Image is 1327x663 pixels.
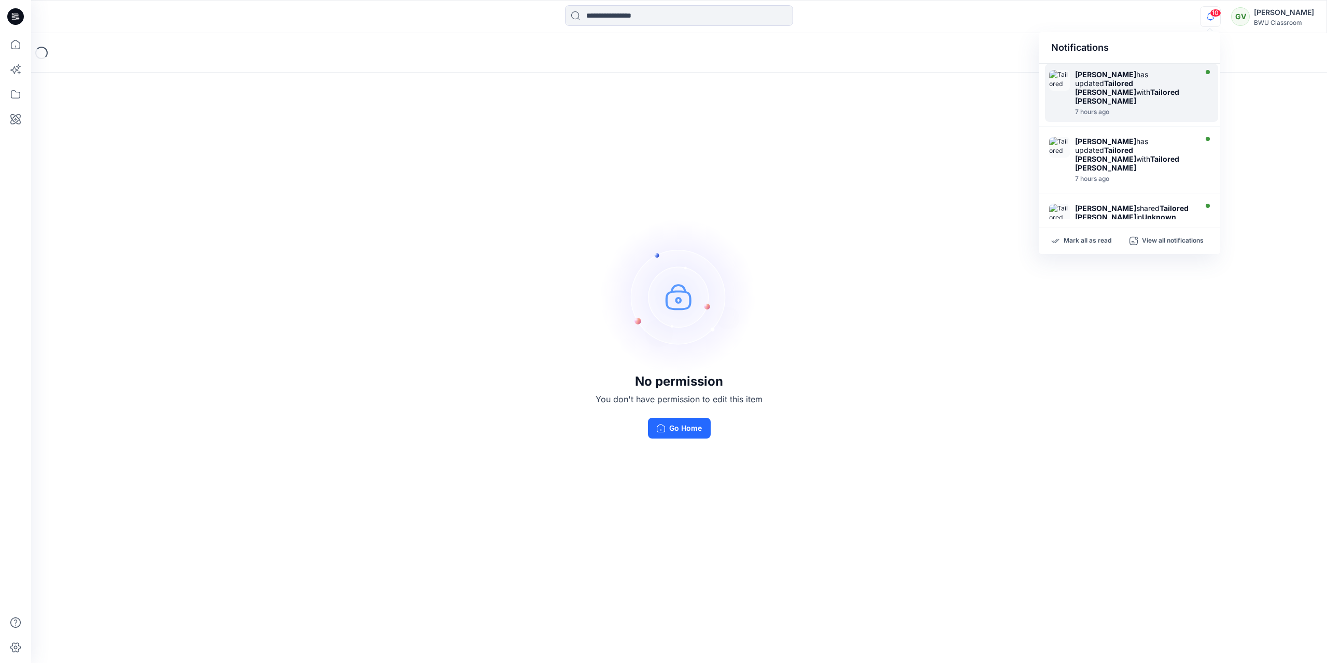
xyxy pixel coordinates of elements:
[1142,236,1204,246] p: View all notifications
[1064,236,1111,246] p: Mark all as read
[1210,9,1221,17] span: 10
[1075,204,1189,221] strong: Tailored [PERSON_NAME]
[596,374,763,389] h3: No permission
[1075,70,1136,79] strong: [PERSON_NAME]
[1049,137,1070,158] img: Tailored Pants_Marylina Klenk
[1254,19,1314,26] div: BWU Classroom
[1075,204,1136,213] strong: [PERSON_NAME]
[1254,6,1314,19] div: [PERSON_NAME]
[1075,154,1179,172] strong: Tailored [PERSON_NAME]
[1075,70,1194,105] div: has updated with
[1075,108,1194,116] div: Saturday, October 04, 2025 10:32
[596,393,763,405] p: You don't have permission to edit this item
[1075,146,1136,163] strong: Tailored [PERSON_NAME]
[1049,204,1070,224] img: Tailored Pants_Marylina Klenk
[1075,204,1194,230] div: shared in
[1075,88,1179,105] strong: Tailored [PERSON_NAME]
[1039,32,1220,64] div: Notifications
[601,219,757,374] img: no-perm.svg
[1049,70,1070,91] img: Tailored Pants_Marylina Klenk
[1075,137,1194,172] div: has updated with
[1231,7,1250,26] div: GV
[1075,137,1136,146] strong: [PERSON_NAME]
[1075,175,1194,182] div: Saturday, October 04, 2025 10:25
[1075,79,1136,96] strong: Tailored [PERSON_NAME]
[648,418,711,439] button: Go Home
